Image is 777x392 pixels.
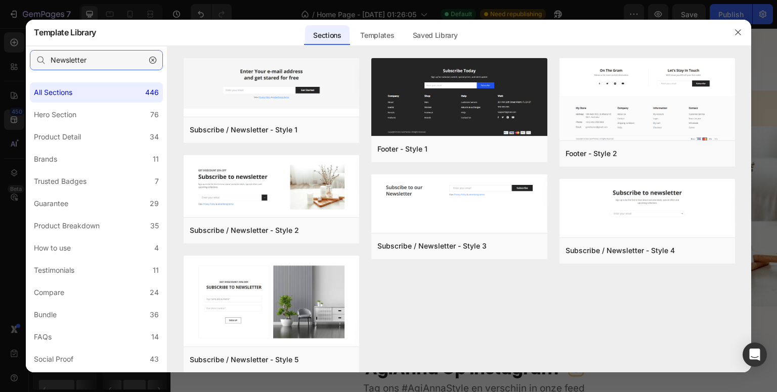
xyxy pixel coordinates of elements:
h2: Template Library [34,19,96,45]
div: Subscribe / Newsletter - Style 3 [377,240,487,252]
img: Alt Image [381,98,607,278]
div: FAQs [34,331,52,343]
div: 43 [150,353,159,365]
div: Footer - Style 2 [566,148,617,160]
div: Subscribe / Newsletter - Style 2 [190,224,299,236]
div: Product Breakdown [34,220,100,232]
strong: AgiAnna Op Instagram [195,329,388,352]
div: Drop element here [253,236,307,244]
img: sb1.png [184,58,359,109]
div: Saved Library [405,25,466,45]
strong: Meld je aan en blijf op de hoogte van nieuwe collecties & exclusieve aanbiedingen. [1,164,270,189]
div: Sections [305,25,349,45]
span: Afmelden kan op elk moment via de link "afmelden" onderaan de e-mails [183,287,425,296]
div: Templates [352,25,402,45]
div: Brands [34,153,57,165]
div: Bundle [34,309,57,321]
div: Subscribe / Newsletter - Style 5 [190,354,298,366]
div: 76 [150,109,159,121]
div: 11 [153,264,159,276]
div: 35 [150,220,159,232]
img: sb3.png [371,174,547,207]
div: 4 [154,242,159,254]
div: Product Detail [34,131,81,143]
div: Hero Section [34,109,76,121]
div: 24 [150,286,159,299]
div: Open Intercom Messenger [743,342,767,367]
input: E.g.: Black Friday, Sale, etc. [30,50,163,70]
a: advertising terms [79,270,145,280]
div: Guarantee [34,198,68,210]
img: f1.png [371,58,547,138]
div: All Sections [34,86,72,99]
div: 11 [153,153,159,165]
img: sb4.png [559,179,735,227]
img: sb5.png [184,256,359,349]
img: f2.png [559,58,735,142]
div: Social Proof [34,353,73,365]
div: 14 [151,331,159,343]
div: Subscribe / Newsletter - Style 1 [190,124,297,136]
div: How to use [34,242,71,254]
div: 36 [150,309,159,321]
p: GET DISSCOUNT 25% OFF [1,93,315,106]
div: 29 [150,198,159,210]
p: View & [1,268,315,283]
div: Subscribe / Newsletter - Style 4 [566,244,675,257]
img: sb2.png [184,155,359,219]
div: 7 [155,175,159,187]
div: Footer - Style 1 [377,143,427,155]
span: Tag ons #AgiAnnaStyle en verschijn in onze feed [193,354,414,366]
div: 34 [150,131,159,143]
div: 446 [145,86,159,99]
div: Testimonials [34,264,74,276]
div: Trusted Badges [34,175,87,187]
a: Privacy Policy [20,270,74,280]
div: Compare [34,286,64,299]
